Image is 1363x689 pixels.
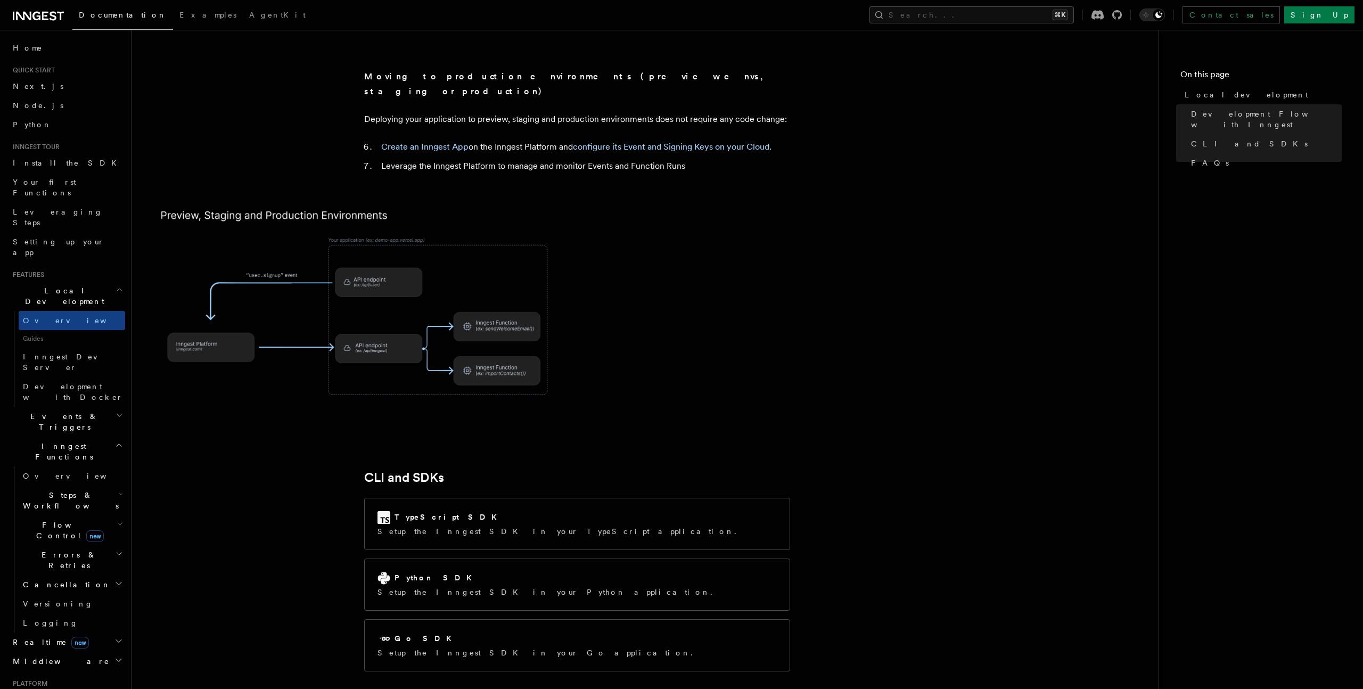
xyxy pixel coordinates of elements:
a: Next.js [9,77,125,96]
span: Examples [179,11,236,19]
span: Versioning [23,600,93,608]
p: Setup the Inngest SDK in your TypeScript application. [377,526,743,537]
a: CLI and SDKs [364,470,444,485]
a: configure its Event and Signing Keys on your Cloud [573,142,769,152]
a: Leveraging Steps [9,202,125,232]
button: Toggle dark mode [1139,9,1165,21]
a: Go SDKSetup the Inngest SDK in your Go application. [364,619,790,671]
div: Inngest Functions [9,466,125,633]
span: Leveraging Steps [13,208,103,227]
span: Local development [1185,89,1308,100]
h2: TypeScript SDK [395,512,503,522]
a: Overview [19,466,125,486]
span: Steps & Workflows [19,490,119,511]
span: Flow Control [19,520,117,541]
span: Quick start [9,66,55,75]
a: Documentation [72,3,173,30]
kbd: ⌘K [1053,10,1068,20]
div: Local Development [9,311,125,407]
span: AgentKit [249,11,306,19]
span: new [86,530,104,542]
span: Overview [23,316,133,325]
span: new [71,637,89,649]
li: on the Inngest Platform and . [378,140,790,154]
p: Deploying your application to preview, staging and production environments does not require any c... [364,112,790,127]
span: Inngest tour [9,143,60,151]
button: Flow Controlnew [19,515,125,545]
a: Contact sales [1183,6,1280,23]
span: Inngest Dev Server [23,352,114,372]
a: Inngest Dev Server [19,347,125,377]
a: Development Flow with Inngest [1187,104,1342,134]
li: Leverage the Inngest Platform to manage and monitor Events and Function Runs [378,159,790,174]
span: Middleware [9,656,110,667]
strong: Moving to production environments (preview envs, staging or production) [364,71,769,96]
a: CLI and SDKs [1187,134,1342,153]
span: Development with Docker [23,382,123,401]
a: Setting up your app [9,232,125,262]
span: Inngest Functions [9,441,115,462]
a: Home [9,38,125,58]
a: Install the SDK [9,153,125,173]
a: Development with Docker [19,377,125,407]
a: Local development [1180,85,1342,104]
button: Cancellation [19,575,125,594]
span: Overview [23,472,133,480]
p: Setup the Inngest SDK in your Python application. [377,587,719,597]
button: Events & Triggers [9,407,125,437]
span: Node.js [13,101,63,110]
a: Python [9,115,125,134]
span: Install the SDK [13,159,123,167]
span: Home [13,43,43,53]
button: Local Development [9,281,125,311]
button: Errors & Retries [19,545,125,575]
button: Steps & Workflows [19,486,125,515]
span: Your first Functions [13,178,76,197]
a: Examples [173,3,243,29]
a: Node.js [9,96,125,115]
p: Setup the Inngest SDK in your Go application. [377,647,699,658]
a: Overview [19,311,125,330]
span: Logging [23,619,78,627]
button: Middleware [9,652,125,671]
a: FAQs [1187,153,1342,173]
span: Development Flow with Inngest [1191,109,1342,130]
a: Your first Functions [9,173,125,202]
span: Python [13,120,52,129]
button: Realtimenew [9,633,125,652]
span: Features [9,270,44,279]
a: Versioning [19,594,125,613]
span: Next.js [13,82,63,91]
a: Logging [19,613,125,633]
span: CLI and SDKs [1191,138,1308,149]
a: Create an Inngest App [381,142,469,152]
a: Python SDKSetup the Inngest SDK in your Python application. [364,559,790,611]
span: Cancellation [19,579,111,590]
span: Documentation [79,11,167,19]
a: Sign Up [1284,6,1354,23]
span: Local Development [9,285,116,307]
span: Guides [19,330,125,347]
h4: On this page [1180,68,1342,85]
span: Setting up your app [13,237,104,257]
span: Events & Triggers [9,411,116,432]
button: Inngest Functions [9,437,125,466]
h2: Go SDK [395,633,458,644]
a: AgentKit [243,3,312,29]
h2: Python SDK [395,572,478,583]
button: Search...⌘K [869,6,1074,23]
span: FAQs [1191,158,1229,168]
a: TypeScript SDKSetup the Inngest SDK in your TypeScript application. [364,498,790,550]
img: When deployed, your application communicates with the Inngest Platform. [149,199,575,421]
span: Realtime [9,637,89,647]
span: Platform [9,679,48,688]
span: Errors & Retries [19,549,116,571]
